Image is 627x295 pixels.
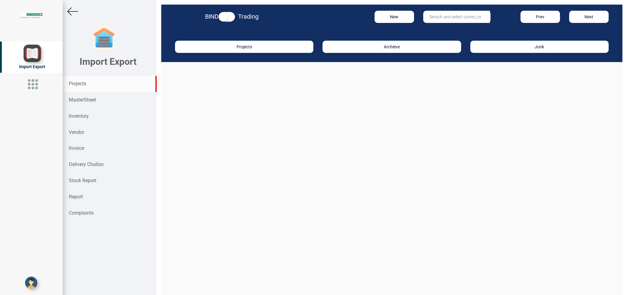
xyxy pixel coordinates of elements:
strong: Delivery Challan [69,161,104,167]
input: Serach and select comm_nr [423,11,490,23]
b: Import Export [80,56,136,67]
strong: Trading [238,13,259,20]
strong: Invoice [69,145,84,151]
span: Import Export [19,64,45,69]
strong: Inventory [69,113,89,119]
strong: BIND [205,13,218,20]
strong: Vendor [69,129,84,135]
strong: Projects [69,81,86,87]
img: garage-closed.png [92,26,116,50]
button: Junk [470,41,609,53]
button: Archieve [323,41,461,53]
button: Prev [521,11,560,23]
strong: Complaints [69,210,94,216]
strong: MasterSheet [69,97,96,103]
button: New [375,11,414,23]
strong: Stock Report [69,178,96,183]
button: Next [569,11,609,23]
strong: Report [69,194,83,200]
button: Projects [175,41,313,53]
